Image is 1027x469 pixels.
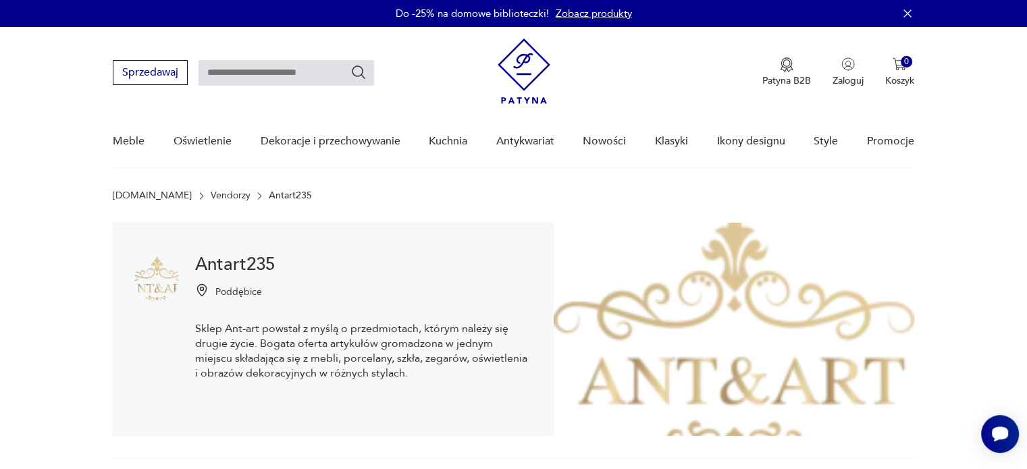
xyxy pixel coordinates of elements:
h1: Antart235 [195,256,532,273]
a: Ikona medaluPatyna B2B [762,57,811,87]
a: Oświetlenie [174,115,232,167]
p: Koszyk [885,74,914,87]
a: Zobacz produkty [556,7,632,20]
a: Promocje [867,115,914,167]
img: Patyna - sklep z meblami i dekoracjami vintage [498,38,550,104]
img: Ikona koszyka [893,57,906,71]
p: Do -25% na domowe biblioteczki! [396,7,549,20]
button: Szukaj [350,64,367,80]
a: Ikony designu [716,115,785,167]
p: Antart235 [269,190,312,201]
a: Vendorzy [211,190,251,201]
a: Kuchnia [429,115,467,167]
a: Dekoracje i przechowywanie [260,115,400,167]
button: Patyna B2B [762,57,811,87]
p: Patyna B2B [762,74,811,87]
p: Zaloguj [833,74,864,87]
p: Poddębice [215,285,262,298]
iframe: Smartsupp widget button [981,415,1019,453]
img: Ikonka użytkownika [841,57,855,71]
img: Ikona medalu [780,57,793,72]
a: Style [814,115,838,167]
a: Antykwariat [496,115,554,167]
p: Sklep Ant-art powstał z myślą o przedmiotach, którym należy się drugie życie. Bogata oferta artyk... [195,321,532,381]
a: Klasyki [655,115,688,167]
img: Ikonka pinezki mapy [195,283,209,297]
a: [DOMAIN_NAME] [113,190,192,201]
a: Nowości [583,115,626,167]
img: Antart235 [554,223,914,436]
div: 0 [901,56,912,67]
a: Meble [113,115,144,167]
button: Sprzedawaj [113,60,188,85]
button: Zaloguj [833,57,864,87]
button: 0Koszyk [885,57,914,87]
img: Antart235 [134,256,179,301]
a: Sprzedawaj [113,69,188,78]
